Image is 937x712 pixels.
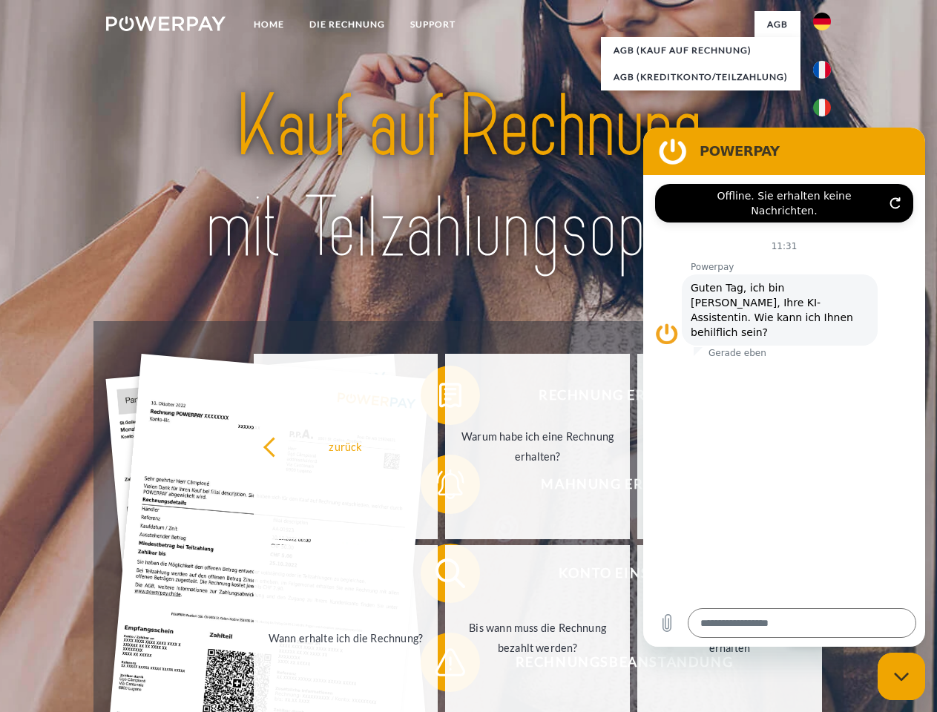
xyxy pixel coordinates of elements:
iframe: Schaltfläche zum Öffnen des Messaging-Fensters; Konversation läuft [878,653,925,700]
div: zurück [263,436,430,456]
a: SUPPORT [398,11,468,38]
a: AGB (Kreditkonto/Teilzahlung) [601,64,800,90]
img: title-powerpay_de.svg [142,71,795,284]
a: agb [754,11,800,38]
a: Home [241,11,297,38]
img: logo-powerpay-white.svg [106,16,226,31]
div: Warum habe ich eine Rechnung erhalten? [454,426,621,467]
div: Wann erhalte ich die Rechnung? [263,627,430,647]
a: AGB (Kauf auf Rechnung) [601,37,800,64]
img: de [813,13,831,30]
a: DIE RECHNUNG [297,11,398,38]
a: Was habe ich noch offen, ist meine Zahlung eingegangen? [637,354,822,539]
div: Bis wann muss die Rechnung bezahlt werden? [454,618,621,658]
iframe: Messaging-Fenster [643,128,925,647]
img: fr [813,61,831,79]
img: it [813,99,831,116]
